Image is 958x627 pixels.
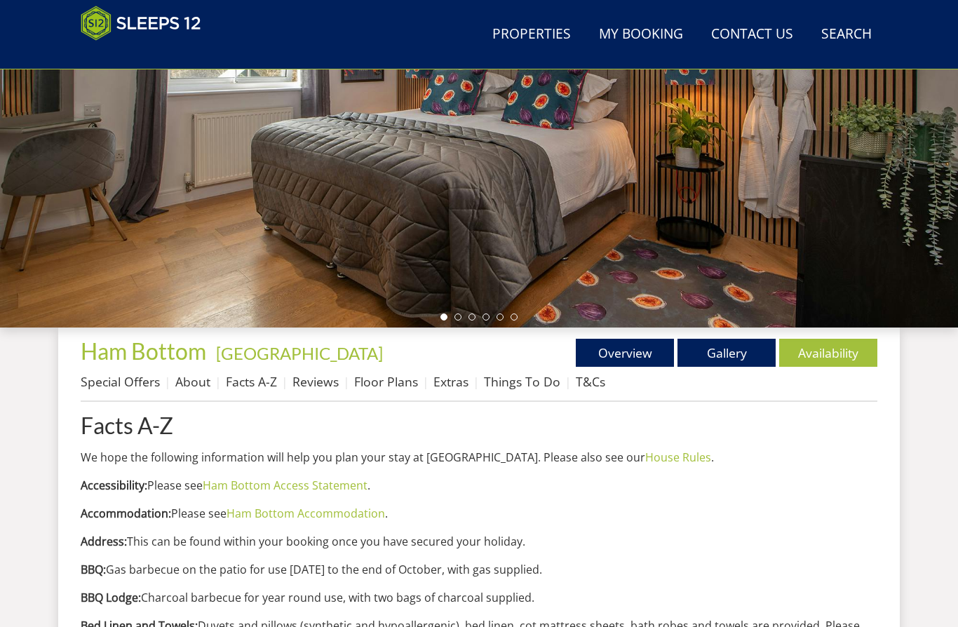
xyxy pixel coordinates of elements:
a: Ham Bottom [81,337,210,365]
strong: Address: [81,534,127,549]
strong: BBQ: [81,562,106,577]
b: Accessibility: [81,478,147,493]
a: Special Offers [81,373,160,390]
p: Please see . [81,505,877,522]
span: Ham Bottom [81,337,206,365]
a: Search [816,19,877,50]
a: Properties [487,19,576,50]
span: - [210,343,383,363]
strong: BBQ Lodge: [81,590,141,605]
a: My Booking [593,19,689,50]
a: Ham Bottom Accommodation [227,506,385,521]
a: Facts A-Z [226,373,277,390]
a: Things To Do [484,373,560,390]
a: Floor Plans [354,373,418,390]
p: Charcoal barbecue for year round use, with two bags of charcoal supplied. [81,589,877,606]
iframe: Customer reviews powered by Trustpilot [74,49,221,61]
a: About [175,373,210,390]
p: Gas barbecue on the patio for use [DATE] to the end of October, with gas supplied. [81,561,877,578]
a: Availability [779,339,877,367]
a: Overview [576,339,674,367]
img: Sleeps 12 [81,6,201,41]
a: [GEOGRAPHIC_DATA] [216,343,383,363]
a: Facts A-Z [81,413,877,438]
a: Ham Bottom Access Statement [203,478,367,493]
a: House Rules [645,450,711,465]
a: T&Cs [576,373,605,390]
a: Extras [433,373,468,390]
p: Please see . [81,477,877,494]
b: Accommodation: [81,506,171,521]
p: This can be found within your booking once you have secured your holiday. [81,533,877,550]
a: Contact Us [706,19,799,50]
a: Reviews [292,373,339,390]
p: We hope the following information will help you plan your stay at [GEOGRAPHIC_DATA]. Please also ... [81,449,877,466]
a: Gallery [677,339,776,367]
